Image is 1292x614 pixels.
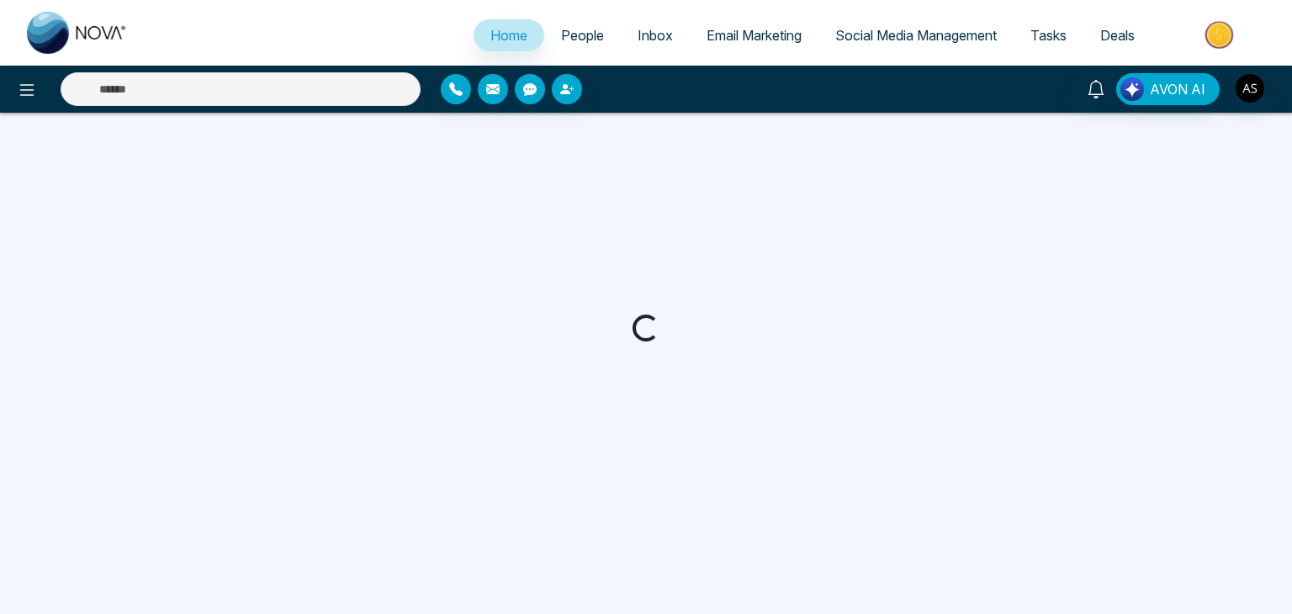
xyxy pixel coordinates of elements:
img: Nova CRM Logo [27,12,128,54]
a: Deals [1083,19,1152,51]
span: People [561,27,604,44]
a: Email Marketing [690,19,818,51]
span: Home [490,27,527,44]
a: Inbox [621,19,690,51]
img: User Avatar [1236,74,1264,103]
a: Home [474,19,544,51]
a: Social Media Management [818,19,1014,51]
span: Tasks [1030,27,1067,44]
img: Lead Flow [1120,77,1144,101]
span: Email Marketing [707,27,802,44]
span: Deals [1100,27,1135,44]
button: AVON AI [1116,73,1220,105]
img: Market-place.gif [1160,16,1282,54]
a: Tasks [1014,19,1083,51]
span: Inbox [638,27,673,44]
a: People [544,19,621,51]
span: AVON AI [1150,79,1205,99]
span: Social Media Management [835,27,997,44]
